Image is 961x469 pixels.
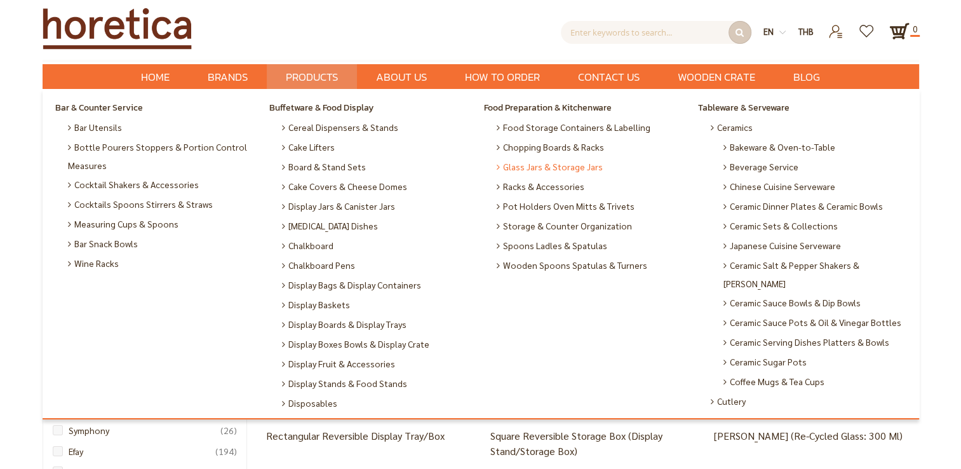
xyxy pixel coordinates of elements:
[798,26,814,37] span: THB
[723,372,824,391] span: Coffee Mugs & Tea Cups
[852,21,883,32] a: Wishlist
[793,64,820,90] span: Blog
[279,255,481,275] a: Chalkboard Pens
[484,99,612,118] span: Food Preparation & Kitchenware
[65,137,267,175] a: Bottle Pourers Stoppers & Portion Control Measures
[723,177,835,196] span: Chinese Cuisine Serveware
[698,99,790,118] span: Tableware & Serveware
[711,391,746,411] span: Cutlery
[282,354,395,374] span: Display Fruit & Accessories
[490,429,662,458] a: Square Reversible Storage Box (Display Stand/Storage Box)
[68,118,122,137] span: Bar Utensils
[220,423,237,437] span: 26
[52,99,267,118] a: Bar & Counter Service
[659,64,774,89] a: Wooden Crate
[720,411,910,431] a: Cutlery Holders & Organizers
[279,295,481,315] a: Display Baskets
[497,137,604,157] span: Chopping Boards & Racks
[720,313,910,332] a: Ceramic Sauce Pots & Oil & Vinegar Bottles
[215,444,237,458] span: 194
[720,196,910,216] a: Ceramic Dinner Plates & Ceramic Bowls
[269,99,373,118] span: Buffetware & Food Display
[723,196,883,216] span: Ceramic Dinner Plates & Ceramic Bowls
[821,21,852,32] a: Login
[266,429,445,442] a: Rectangular Reversible Display Tray/Box
[279,413,481,433] a: Etagere
[494,118,696,137] a: Food Storage Containers & Labelling
[282,275,421,295] span: Display Bags & Display Containers
[774,64,839,89] a: Blog
[279,177,481,196] a: Cake Covers & Cheese Domes
[446,64,559,89] a: How to Order
[497,236,607,255] span: Spoons Ladles & Spatulas
[65,175,267,194] a: Cocktail Shakers & Accessories
[723,157,798,177] span: Beverage Service
[720,216,910,236] a: Ceramic Sets & Collections
[497,118,650,137] span: Food Storage Containers & Labelling
[497,157,603,177] span: Glass Jars & Storage Jars
[376,64,427,90] span: About Us
[720,157,910,177] a: Beverage Service
[282,236,333,255] span: Chalkboard
[282,157,366,177] span: Board & Stand Sets
[723,411,845,431] span: Cutlery Holders & Organizers
[282,255,355,275] span: Chalkboard Pens
[497,196,635,216] span: Pot Holders Oven Mitts & Trivets
[267,64,357,89] a: Products
[695,99,910,118] a: Tableware & Serveware
[65,234,267,254] a: Bar Snack Bowls
[279,393,481,413] a: Disposables
[282,315,407,334] span: Display Boards & Display Trays
[68,194,213,214] span: Cocktails Spoons Stirrers & Straws
[282,118,398,137] span: Cereal Dispensers & Stands
[68,137,264,175] span: Bottle Pourers Stoppers & Portion Control Measures
[208,64,248,90] span: Brands
[779,29,786,36] img: dropdown-icon.svg
[497,177,584,196] span: Racks & Accessories
[708,391,910,411] a: Cutlery
[720,293,910,313] a: Ceramic Sauce Bowls & Dip Bowls
[494,137,696,157] a: Chopping Boards & Racks
[122,64,189,89] a: Home
[494,216,696,236] a: Storage & Counter Organization
[279,275,481,295] a: Display Bags & Display Containers
[279,157,481,177] a: Board & Stand Sets
[481,99,696,118] a: Food Preparation & Kitchenware
[494,236,696,255] a: Spoons Ladles & Spatulas
[497,216,632,236] span: Storage & Counter Organization
[723,236,841,255] span: Japanese Cuisine Serveware
[279,374,481,393] a: Display Stands & Food Stands
[720,352,910,372] a: Ceramic Sugar Pots
[279,354,481,374] a: Display Fruit & Accessories
[720,372,910,391] a: Coffee Mugs & Tea Cups
[68,175,199,194] span: Cocktail Shakers & Accessories
[494,177,696,196] a: Racks & Accessories
[189,64,267,89] a: Brands
[723,137,835,157] span: Bakeware & Oven-to-Table
[279,334,481,354] a: Display Boxes Bowls & Display Crate
[910,22,920,37] span: 0
[279,118,481,137] a: Cereal Dispensers & Stands
[279,196,481,216] a: Display Jars & Canister Jars
[763,26,774,37] span: en
[494,196,696,216] a: Pot Holders Oven Mitts & Trivets
[465,64,540,90] span: How to Order
[282,393,337,413] span: Disposables
[723,352,807,372] span: Ceramic Sugar Pots
[55,99,143,118] span: Bar & Counter Service
[282,196,395,216] span: Display Jars & Canister Jars
[68,234,138,254] span: Bar Snack Bowls
[714,429,903,442] a: [PERSON_NAME] (Re-cycled Glass: 300 Ml)
[494,255,696,275] a: Wooden Spoons Spatulas & Turners
[497,255,647,275] span: Wooden Spoons Spatulas & Turners
[65,118,267,137] a: Bar Utensils
[279,315,481,334] a: Display Boards & Display Trays
[559,64,659,89] a: Contact Us
[68,254,119,273] span: Wine Racks
[282,413,319,433] span: Etagere
[711,118,753,137] span: Ceramics
[279,236,481,255] a: Chalkboard
[723,293,861,313] span: Ceramic Sauce Bowls & Dip Bowls
[357,64,446,89] a: About Us
[266,99,481,118] a: Buffetware & Food Display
